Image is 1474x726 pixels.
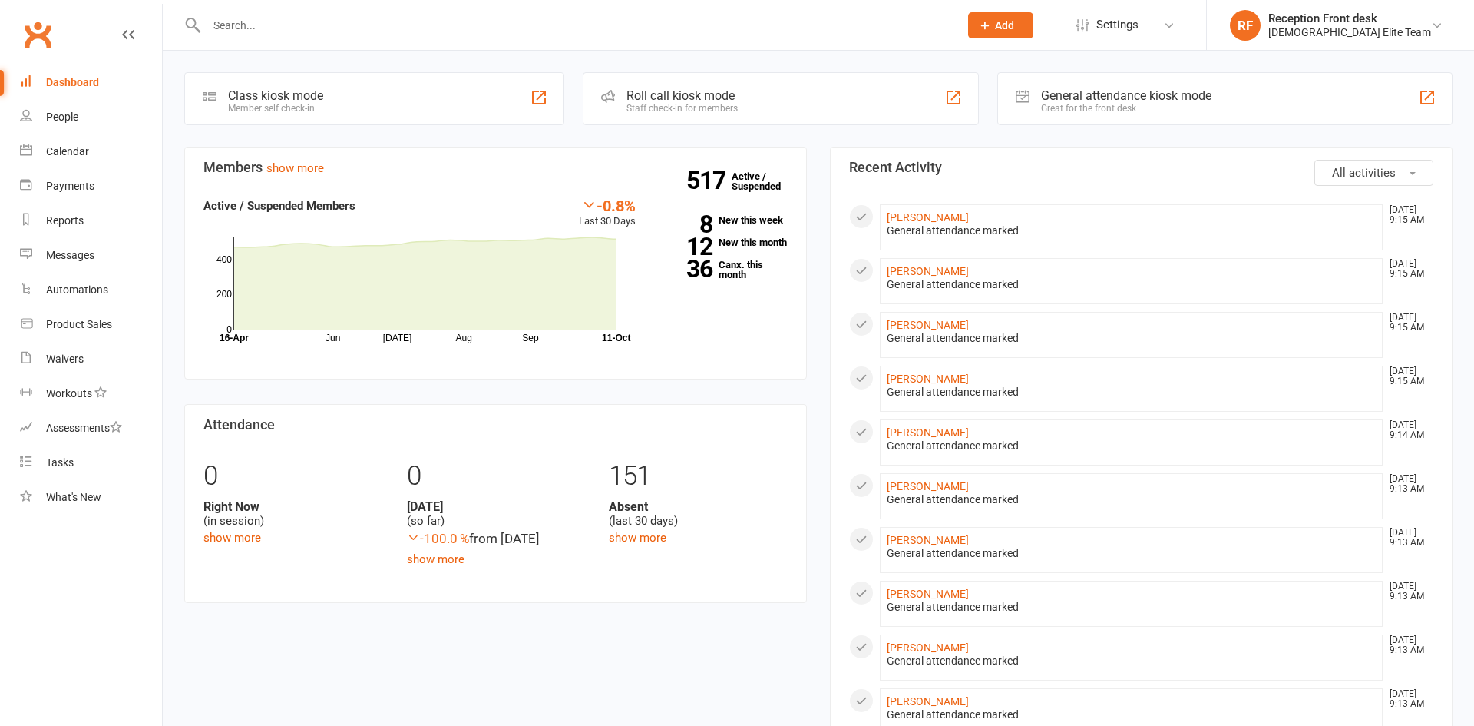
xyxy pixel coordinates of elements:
[20,100,162,134] a: People
[609,453,788,499] div: 151
[1382,259,1433,279] time: [DATE] 9:15 AM
[626,88,738,103] div: Roll call kiosk mode
[20,204,162,238] a: Reports
[887,265,969,277] a: [PERSON_NAME]
[407,453,586,499] div: 0
[1382,689,1433,709] time: [DATE] 9:13 AM
[659,235,712,258] strong: 12
[887,547,1376,560] div: General attendance marked
[968,12,1033,38] button: Add
[20,134,162,169] a: Calendar
[1382,635,1433,655] time: [DATE] 9:13 AM
[887,601,1376,614] div: General attendance marked
[887,480,969,492] a: [PERSON_NAME]
[887,224,1376,237] div: General attendance marked
[203,499,383,514] strong: Right Now
[1382,420,1433,440] time: [DATE] 9:14 AM
[1382,528,1433,548] time: [DATE] 9:13 AM
[1268,25,1431,39] div: [DEMOGRAPHIC_DATA] Elite Team
[659,213,712,236] strong: 8
[1268,12,1431,25] div: Reception Front desk
[995,19,1014,31] span: Add
[659,215,788,225] a: 8New this week
[46,387,92,399] div: Workouts
[407,499,586,529] div: (so far)
[887,386,1376,399] div: General attendance marked
[266,161,324,175] a: show more
[626,103,738,114] div: Staff check-in for members
[203,531,261,545] a: show more
[20,480,162,515] a: What's New
[46,422,122,434] div: Assessments
[228,103,323,114] div: Member self check-in
[46,456,74,469] div: Tasks
[1041,103,1211,114] div: Great for the front desk
[887,655,1376,668] div: General attendance marked
[20,238,162,273] a: Messages
[46,249,94,261] div: Messages
[659,237,788,247] a: 12New this month
[407,529,586,549] div: from [DATE]
[887,493,1376,506] div: General attendance marked
[20,446,162,480] a: Tasks
[46,76,99,88] div: Dashboard
[20,307,162,342] a: Product Sales
[1314,160,1433,186] button: All activities
[46,318,112,330] div: Product Sales
[46,353,84,365] div: Waivers
[659,257,712,280] strong: 36
[46,491,101,503] div: What's New
[887,439,1376,453] div: General attendance marked
[887,708,1376,721] div: General attendance marked
[887,426,969,439] a: [PERSON_NAME]
[887,534,969,546] a: [PERSON_NAME]
[1230,10,1261,41] div: RF
[46,283,108,296] div: Automations
[579,197,636,214] div: -0.8%
[686,169,732,192] strong: 517
[887,319,969,331] a: [PERSON_NAME]
[1096,8,1139,42] span: Settings
[1041,88,1211,103] div: General attendance kiosk mode
[887,641,969,654] a: [PERSON_NAME]
[609,499,788,529] div: (last 30 days)
[20,65,162,100] a: Dashboard
[203,199,355,213] strong: Active / Suspended Members
[1382,582,1433,602] time: [DATE] 9:13 AM
[609,499,788,514] strong: Absent
[849,160,1433,175] h3: Recent Activity
[203,417,788,433] h3: Attendance
[1382,205,1433,225] time: [DATE] 9:15 AM
[202,15,948,36] input: Search...
[46,111,78,123] div: People
[1382,366,1433,386] time: [DATE] 9:15 AM
[887,373,969,385] a: [PERSON_NAME]
[1382,474,1433,494] time: [DATE] 9:13 AM
[407,531,469,546] span: -100.0 %
[887,211,969,224] a: [PERSON_NAME]
[46,180,94,192] div: Payments
[203,453,383,499] div: 0
[887,332,1376,345] div: General attendance marked
[579,197,636,230] div: Last 30 Days
[20,273,162,307] a: Automations
[407,499,586,514] strong: [DATE]
[407,552,464,566] a: show more
[46,214,84,227] div: Reports
[1332,166,1396,180] span: All activities
[20,411,162,446] a: Assessments
[20,169,162,204] a: Payments
[20,342,162,376] a: Waivers
[46,145,89,157] div: Calendar
[609,531,666,545] a: show more
[228,88,323,103] div: Class kiosk mode
[203,499,383,529] div: (in session)
[887,695,969,708] a: [PERSON_NAME]
[1382,313,1433,333] time: [DATE] 9:15 AM
[732,160,799,203] a: 517Active / Suspended
[203,160,788,175] h3: Members
[18,15,57,54] a: Clubworx
[20,376,162,411] a: Workouts
[887,278,1376,291] div: General attendance marked
[887,588,969,600] a: [PERSON_NAME]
